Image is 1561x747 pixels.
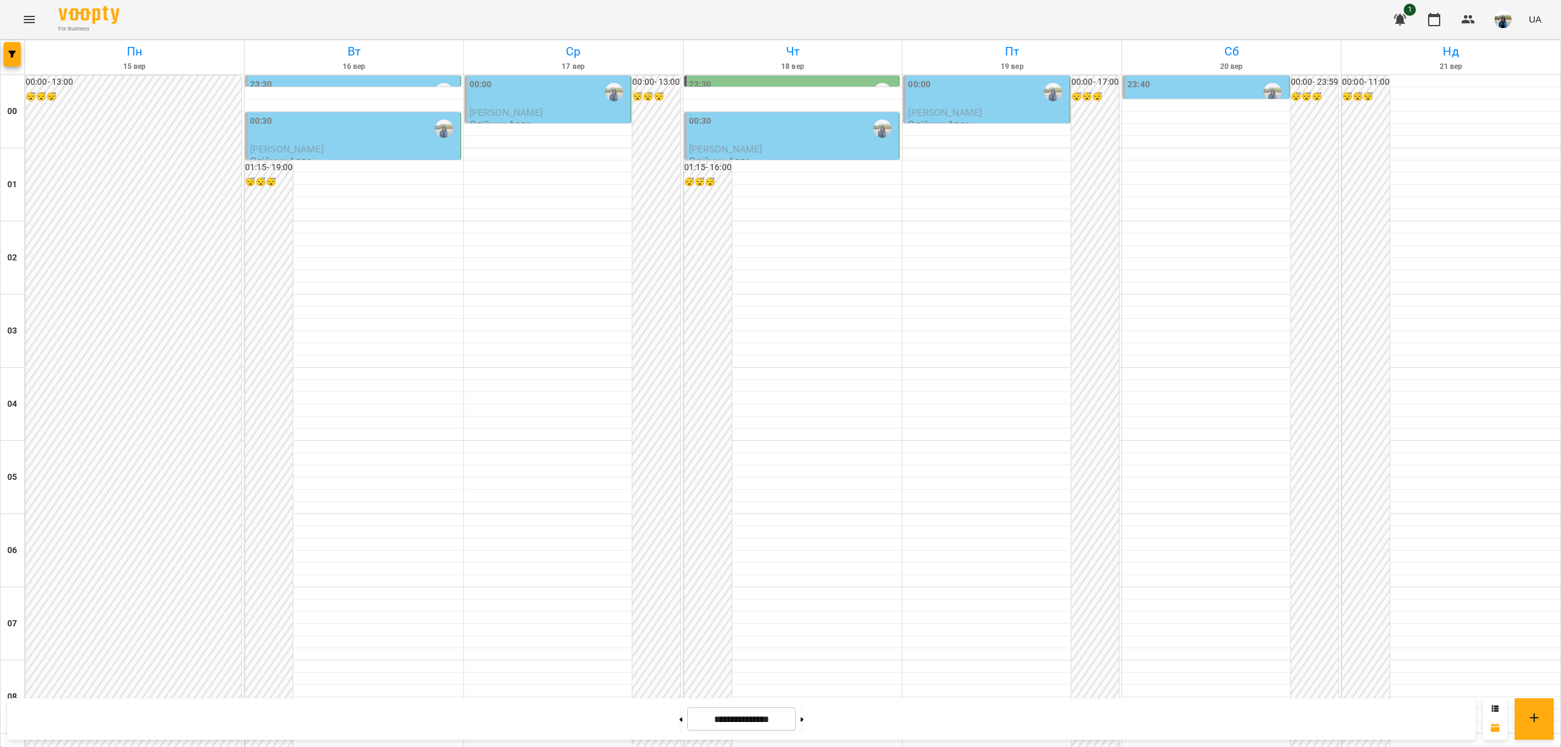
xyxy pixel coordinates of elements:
[15,5,44,34] button: Menu
[245,176,293,189] h6: 😴😴😴
[26,76,241,89] h6: 00:00 - 13:00
[684,176,732,189] h6: 😴😴😴
[904,61,1120,73] h6: 19 вер
[7,178,17,191] h6: 01
[1044,83,1062,101] img: Олійник Алла
[1404,4,1416,16] span: 1
[7,544,17,557] h6: 06
[605,83,623,101] img: Олійник Алла
[689,78,712,91] label: 23:30
[908,119,970,129] p: Олійник Алла
[246,42,462,61] h6: Вт
[7,251,17,265] h6: 02
[1124,42,1339,61] h6: Сб
[632,76,680,89] h6: 00:00 - 13:00
[435,83,453,101] img: Олійник Алла
[26,90,241,104] h6: 😴😴😴
[470,78,492,91] label: 00:00
[1071,76,1119,89] h6: 00:00 - 17:00
[873,120,891,138] img: Олійник Алла
[684,161,732,174] h6: 01:15 - 16:00
[7,471,17,484] h6: 05
[689,143,763,155] span: [PERSON_NAME]
[908,78,931,91] label: 00:00
[7,617,17,631] h6: 07
[1127,78,1150,91] label: 23:40
[873,83,891,101] img: Олійник Алла
[7,324,17,338] h6: 03
[632,90,680,104] h6: 😴😴😴
[466,61,681,73] h6: 17 вер
[470,119,532,129] p: Олійник Алла
[470,107,543,118] span: [PERSON_NAME]
[685,61,901,73] h6: 18 вер
[435,120,453,138] img: Олійник Алла
[250,155,312,166] p: Олійник Алла
[246,61,462,73] h6: 16 вер
[1291,90,1338,104] h6: 😴😴😴
[1071,90,1119,104] h6: 😴😴😴
[7,398,17,411] h6: 04
[1342,76,1390,89] h6: 00:00 - 11:00
[1291,76,1338,89] h6: 00:00 - 23:59
[7,690,17,704] h6: 08
[59,6,120,24] img: Voopty Logo
[1263,83,1282,101] img: Олійник Алла
[1495,11,1512,28] img: 79bf113477beb734b35379532aeced2e.jpg
[466,42,681,61] h6: Ср
[1529,13,1541,26] span: UA
[1343,42,1559,61] h6: Нд
[250,115,273,128] label: 00:30
[908,107,982,118] span: [PERSON_NAME]
[685,42,901,61] h6: Чт
[27,61,242,73] h6: 15 вер
[27,42,242,61] h6: Пн
[250,143,324,155] span: [PERSON_NAME]
[7,105,17,118] h6: 00
[59,25,120,33] span: For Business
[689,155,751,166] p: Олійник Алла
[250,78,273,91] label: 23:30
[904,42,1120,61] h6: Пт
[1342,90,1390,104] h6: 😴😴😴
[1343,61,1559,73] h6: 21 вер
[1124,61,1339,73] h6: 20 вер
[689,115,712,128] label: 00:30
[1524,8,1546,30] button: UA
[245,161,293,174] h6: 01:15 - 19:00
